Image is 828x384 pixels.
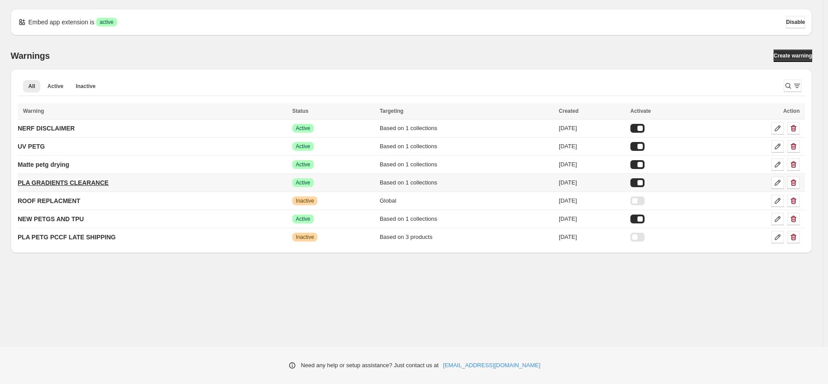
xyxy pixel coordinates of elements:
div: [DATE] [559,142,625,151]
span: Inactive [76,83,95,90]
a: Matte petg drying [18,157,69,172]
span: Active [296,215,310,223]
div: Based on 1 collections [380,124,553,133]
div: Based on 1 collections [380,215,553,223]
a: PLA PETG PCCF LATE SHIPPING [18,230,116,244]
a: ROOF REPLACMENT [18,194,80,208]
div: [DATE] [559,196,625,205]
span: Activate [630,108,651,114]
a: UV PETG [18,139,45,154]
div: Based on 1 collections [380,178,553,187]
div: Global [380,196,553,205]
a: [EMAIL_ADDRESS][DOMAIN_NAME] [443,361,540,370]
div: [DATE] [559,215,625,223]
p: Embed app extension is [28,18,94,27]
p: NERF DISCLAIMER [18,124,75,133]
span: All [28,83,35,90]
button: Search and filter results [784,80,801,92]
p: PLA GRADIENTS CLEARANCE [18,178,109,187]
span: Active [296,179,310,186]
span: Inactive [296,197,314,204]
span: Action [783,108,800,114]
div: Based on 1 collections [380,142,553,151]
span: Active [47,83,63,90]
span: Warning [23,108,44,114]
p: ROOF REPLACMENT [18,196,80,205]
a: NEW PETGS AND TPU [18,212,84,226]
span: active [99,19,113,26]
span: Inactive [296,234,314,241]
div: [DATE] [559,178,625,187]
div: [DATE] [559,124,625,133]
h2: Warnings [11,50,50,61]
div: Based on 3 products [380,233,553,242]
p: PLA PETG PCCF LATE SHIPPING [18,233,116,242]
div: [DATE] [559,160,625,169]
div: Based on 1 collections [380,160,553,169]
p: NEW PETGS AND TPU [18,215,84,223]
p: Matte petg drying [18,160,69,169]
span: Active [296,161,310,168]
span: Status [292,108,309,114]
p: UV PETG [18,142,45,151]
a: PLA GRADIENTS CLEARANCE [18,176,109,190]
a: Create warning [774,50,812,62]
span: Targeting [380,108,404,114]
span: Active [296,125,310,132]
div: [DATE] [559,233,625,242]
span: Active [296,143,310,150]
span: Disable [786,19,805,26]
span: Created [559,108,579,114]
a: NERF DISCLAIMER [18,121,75,135]
span: Create warning [774,52,812,59]
button: Disable [786,16,805,28]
